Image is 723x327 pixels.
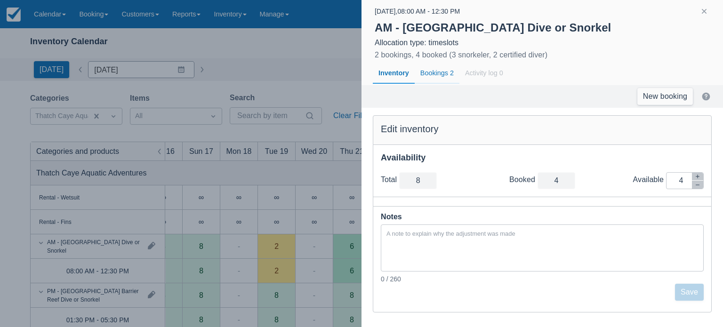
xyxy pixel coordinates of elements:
div: Total [381,175,399,184]
a: New booking [637,88,693,105]
div: Notes [381,210,704,223]
div: Inventory [373,63,415,84]
div: [DATE] , 08:00 AM - 12:30 PM [375,6,460,17]
div: Bookings 2 [415,63,459,84]
div: 0 / 260 [381,274,704,284]
div: Booked [509,175,538,184]
div: Allocation type: timeslots [375,38,710,48]
div: Edit inventory [381,123,704,135]
strong: AM - [GEOGRAPHIC_DATA] Dive or Snorkel [375,21,611,34]
div: Availability [381,152,704,163]
div: Available [633,175,666,184]
div: 2 bookings, 4 booked (3 snorkeler, 2 certified diver) [375,49,547,61]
